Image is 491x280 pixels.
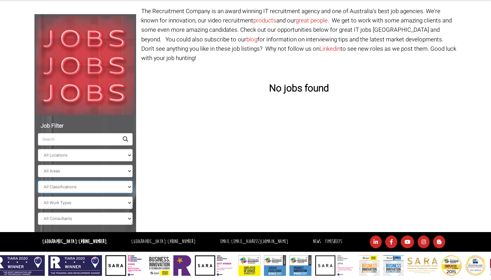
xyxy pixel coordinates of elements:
[38,123,133,129] h5: Job Filter
[313,238,321,245] a: News
[79,238,106,245] a: [PHONE_NUMBER]
[34,14,136,116] img: Jobs, Jobs, Jobs
[130,237,197,247] li: [GEOGRAPHIC_DATA]:
[253,16,276,25] a: products
[246,35,257,44] a: blog
[296,16,328,25] a: great people
[141,83,457,94] h3: No jobs found
[167,238,195,245] a: [PHONE_NUMBER]
[38,133,119,146] input: Search
[231,238,288,245] a: [EMAIL_ADDRESS][DOMAIN_NAME]
[42,238,106,245] strong: [GEOGRAPHIC_DATA]:
[325,238,342,245] a: Timesheets
[218,237,290,247] li: Email:
[319,44,340,53] a: Linkedin
[141,7,457,63] p: The Recruitment Company is an award winning IT recruitment agency and one of Australia's best job...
